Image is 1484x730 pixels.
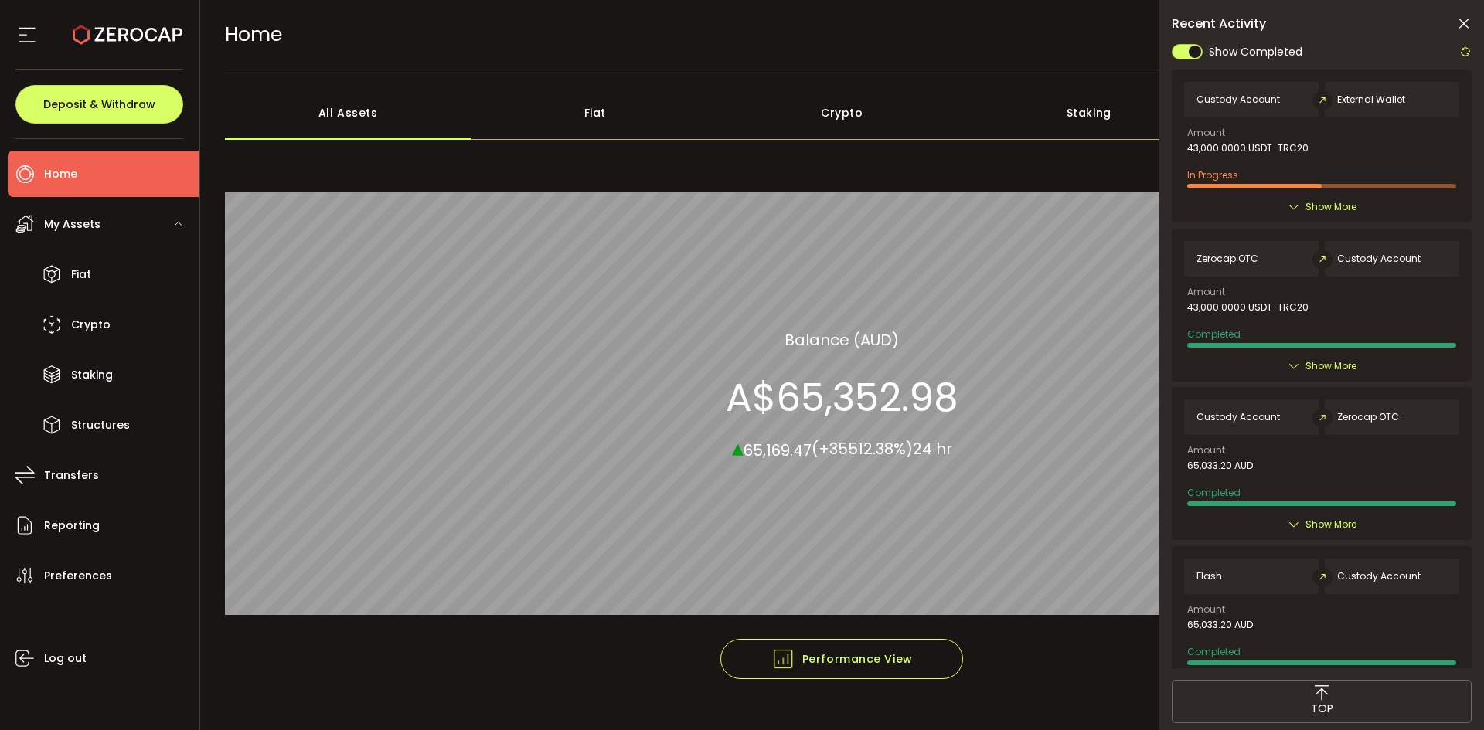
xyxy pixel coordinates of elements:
[1196,253,1258,264] span: Zerocap OTC
[44,565,112,587] span: Preferences
[1337,94,1405,105] span: External Wallet
[1187,620,1253,630] span: 65,033.20 AUD
[1196,94,1280,105] span: Custody Account
[913,438,952,460] span: 24 hr
[44,647,87,670] span: Log out
[44,213,100,236] span: My Assets
[785,328,899,351] section: Balance (AUD)
[71,263,91,286] span: Fiat
[1311,701,1333,717] span: TOP
[1337,412,1399,423] span: Zerocap OTC
[71,414,130,436] span: Structures
[71,314,111,336] span: Crypto
[44,163,77,185] span: Home
[1305,358,1356,374] span: Show More
[719,86,966,140] div: Crypto
[1187,328,1241,341] span: Completed
[15,85,183,124] button: Deposit & Withdraw
[43,99,155,110] span: Deposit & Withdraw
[1187,645,1241,658] span: Completed
[965,86,1213,140] div: Staking
[1187,287,1225,297] span: Amount
[1407,656,1484,730] iframe: Chat Widget
[225,21,282,48] span: Home
[1187,446,1225,455] span: Amount
[225,86,472,140] div: All Assets
[71,364,113,386] span: Staking
[1196,571,1222,582] span: Flash
[1305,517,1356,532] span: Show More
[1337,571,1421,582] span: Custody Account
[771,647,913,671] span: Performance View
[1187,302,1309,313] span: 43,000.0000 USDT-TRC20
[812,438,913,460] span: (+35512.38%)
[1187,128,1225,138] span: Amount
[471,86,719,140] div: Fiat
[1187,168,1238,182] span: In Progress
[732,430,744,463] span: ▴
[726,374,958,420] section: A$65,352.98
[1209,44,1302,60] span: Show Completed
[1187,460,1253,471] span: 65,033.20 AUD
[1187,605,1225,614] span: Amount
[1305,199,1356,215] span: Show More
[1187,143,1309,154] span: 43,000.0000 USDT-TRC20
[1187,486,1241,499] span: Completed
[1337,253,1421,264] span: Custody Account
[44,464,99,487] span: Transfers
[720,639,963,679] button: Performance View
[44,514,100,537] span: Reporting
[744,439,812,460] span: 65,169.47
[1172,18,1266,30] span: Recent Activity
[1196,412,1280,423] span: Custody Account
